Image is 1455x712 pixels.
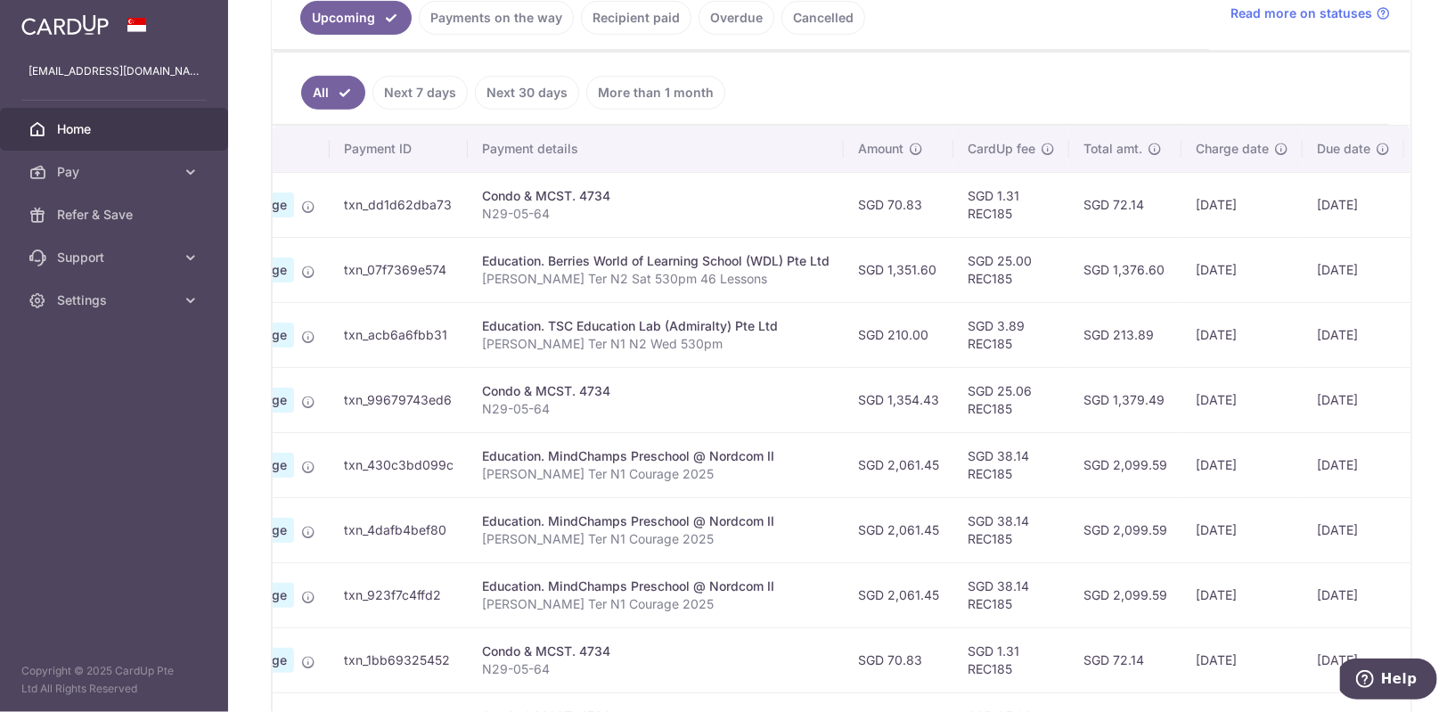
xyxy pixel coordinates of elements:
td: [DATE] [1303,432,1404,497]
span: Pay [57,163,175,181]
div: Education. MindChamps Preschool @ Nordcom II [482,577,830,595]
td: SGD 3.89 REC185 [953,302,1069,367]
td: SGD 38.14 REC185 [953,497,1069,562]
a: Next 7 days [372,76,468,110]
td: [DATE] [1181,627,1303,692]
td: SGD 25.00 REC185 [953,237,1069,302]
td: txn_99679743ed6 [330,367,468,432]
a: Payments on the way [419,1,574,35]
img: Bank Card [1410,389,1445,411]
td: txn_07f7369e574 [330,237,468,302]
a: More than 1 month [586,76,725,110]
td: txn_dd1d62dba73 [330,172,468,237]
p: N29-05-64 [482,400,830,418]
td: SGD 72.14 [1069,172,1181,237]
td: SGD 1,354.43 [844,367,953,432]
th: Payment ID [330,126,468,172]
span: Charge date [1196,140,1269,158]
p: [PERSON_NAME] Ter N1 Courage 2025 [482,465,830,483]
p: [EMAIL_ADDRESS][DOMAIN_NAME] [29,62,200,80]
div: Education. MindChamps Preschool @ Nordcom II [482,512,830,530]
img: CardUp [21,14,109,36]
td: [DATE] [1181,562,1303,627]
span: CardUp fee [968,140,1035,158]
td: txn_923f7c4ffd2 [330,562,468,627]
span: Settings [57,291,175,309]
img: Bank Card [1410,585,1445,606]
div: Education. MindChamps Preschool @ Nordcom II [482,447,830,465]
span: Home [57,120,175,138]
iframe: Opens a widget where you can find more information [1340,659,1437,703]
td: SGD 72.14 [1069,627,1181,692]
p: [PERSON_NAME] Ter N1 N2 Wed 530pm [482,335,830,353]
td: SGD 2,099.59 [1069,432,1181,497]
td: SGD 1.31 REC185 [953,627,1069,692]
td: [DATE] [1303,497,1404,562]
span: Total amt. [1083,140,1142,158]
div: Condo & MCST. 4734 [482,187,830,205]
td: txn_4dafb4bef80 [330,497,468,562]
img: Bank Card [1410,650,1445,671]
td: [DATE] [1303,172,1404,237]
td: [DATE] [1303,367,1404,432]
td: SGD 1,351.60 [844,237,953,302]
a: Cancelled [781,1,865,35]
td: SGD 2,061.45 [844,562,953,627]
div: Education. Berries World of Learning School (WDL) Pte Ltd [482,252,830,270]
a: Recipient paid [581,1,691,35]
td: [DATE] [1181,172,1303,237]
a: Next 30 days [475,76,579,110]
td: SGD 2,061.45 [844,497,953,562]
span: Read more on statuses [1230,4,1372,22]
a: Overdue [699,1,774,35]
img: Bank Card [1410,194,1445,216]
td: SGD 25.06 REC185 [953,367,1069,432]
td: txn_acb6a6fbb31 [330,302,468,367]
td: [DATE] [1181,367,1303,432]
p: N29-05-64 [482,660,830,678]
div: Education. TSC Education Lab (Admiralty) Pte Ltd [482,317,830,335]
img: Bank Card [1410,520,1445,541]
img: Bank Card [1410,324,1445,346]
td: [DATE] [1181,432,1303,497]
td: SGD 210.00 [844,302,953,367]
span: Amount [858,140,903,158]
td: [DATE] [1181,237,1303,302]
span: Support [57,249,175,266]
span: Due date [1317,140,1370,158]
td: [DATE] [1303,627,1404,692]
td: txn_430c3bd099c [330,432,468,497]
td: SGD 2,099.59 [1069,562,1181,627]
img: Bank Card [1410,259,1445,281]
p: [PERSON_NAME] Ter N2 Sat 530pm 46 Lessons [482,270,830,288]
td: SGD 38.14 REC185 [953,432,1069,497]
td: SGD 1,379.49 [1069,367,1181,432]
td: [DATE] [1181,497,1303,562]
td: [DATE] [1303,562,1404,627]
td: [DATE] [1181,302,1303,367]
td: SGD 2,061.45 [844,432,953,497]
td: [DATE] [1303,302,1404,367]
p: [PERSON_NAME] Ter N1 Courage 2025 [482,595,830,613]
a: Read more on statuses [1230,4,1390,22]
p: [PERSON_NAME] Ter N1 Courage 2025 [482,530,830,548]
td: txn_1bb69325452 [330,627,468,692]
div: Condo & MCST. 4734 [482,382,830,400]
td: SGD 38.14 REC185 [953,562,1069,627]
td: SGD 70.83 [844,627,953,692]
p: N29-05-64 [482,205,830,223]
img: Bank Card [1410,454,1445,476]
div: Condo & MCST. 4734 [482,642,830,660]
td: SGD 213.89 [1069,302,1181,367]
td: SGD 1,376.60 [1069,237,1181,302]
th: Payment details [468,126,844,172]
td: SGD 1.31 REC185 [953,172,1069,237]
a: All [301,76,365,110]
td: SGD 2,099.59 [1069,497,1181,562]
td: SGD 70.83 [844,172,953,237]
a: Upcoming [300,1,412,35]
span: Refer & Save [57,206,175,224]
td: [DATE] [1303,237,1404,302]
